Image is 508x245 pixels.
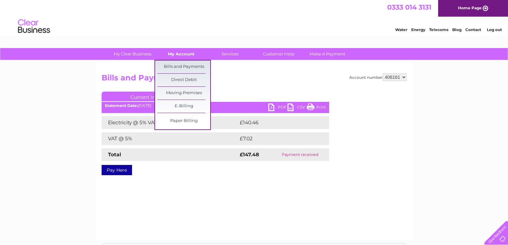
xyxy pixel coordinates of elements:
[238,116,318,129] td: £140.46
[452,27,462,32] a: Blog
[157,74,210,86] a: Direct Debit
[465,27,481,32] a: Contact
[102,103,329,108] div: [DATE]
[252,48,305,60] a: Customer Help
[301,48,354,60] a: Make A Payment
[157,100,210,113] a: E-Billing
[238,132,314,145] td: £7.02
[387,3,431,11] a: 0333 014 3131
[487,27,502,32] a: Log out
[102,73,407,86] h2: Bills and Payments
[204,48,256,60] a: Services
[105,103,138,108] b: Statement Date:
[411,27,425,32] a: Energy
[157,87,210,100] a: Moving Premises
[157,115,210,127] a: Paper Billing
[395,27,407,32] a: Water
[240,151,259,158] strong: £147.48
[102,165,132,175] a: Pay Here
[287,103,307,113] a: CSV
[349,73,407,81] div: Account number
[429,27,448,32] a: Telecoms
[102,132,238,145] td: VAT @ 5%
[102,116,238,129] td: Electricity @ 5% VAT
[268,103,287,113] a: PDF
[307,103,326,113] a: Print
[157,61,210,73] a: Bills and Payments
[108,151,121,158] strong: Total
[18,17,50,36] img: logo.png
[106,48,159,60] a: My Clear Business
[103,4,406,31] div: Clear Business is a trading name of Verastar Limited (registered in [GEOGRAPHIC_DATA] No. 3667643...
[102,92,198,101] a: Current Invoice
[155,48,208,60] a: My Account
[271,148,329,161] td: Payment received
